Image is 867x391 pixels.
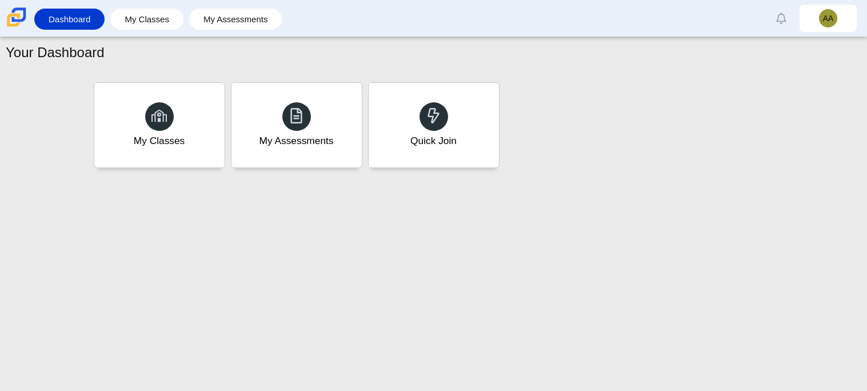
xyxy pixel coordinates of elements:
a: My Classes [116,9,178,30]
div: My Assessments [259,134,334,148]
div: Quick Join [410,134,457,148]
div: My Classes [134,134,185,148]
a: Quick Join [368,82,500,168]
h1: Your Dashboard [6,43,105,62]
a: Dashboard [40,9,99,30]
a: AA [800,5,857,32]
a: My Assessments [231,82,362,168]
a: Carmen School of Science & Technology [5,21,29,31]
a: Alerts [769,6,794,31]
span: AA [823,14,834,22]
img: Carmen School of Science & Technology [5,5,29,29]
a: My Assessments [195,9,277,30]
a: My Classes [94,82,225,168]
